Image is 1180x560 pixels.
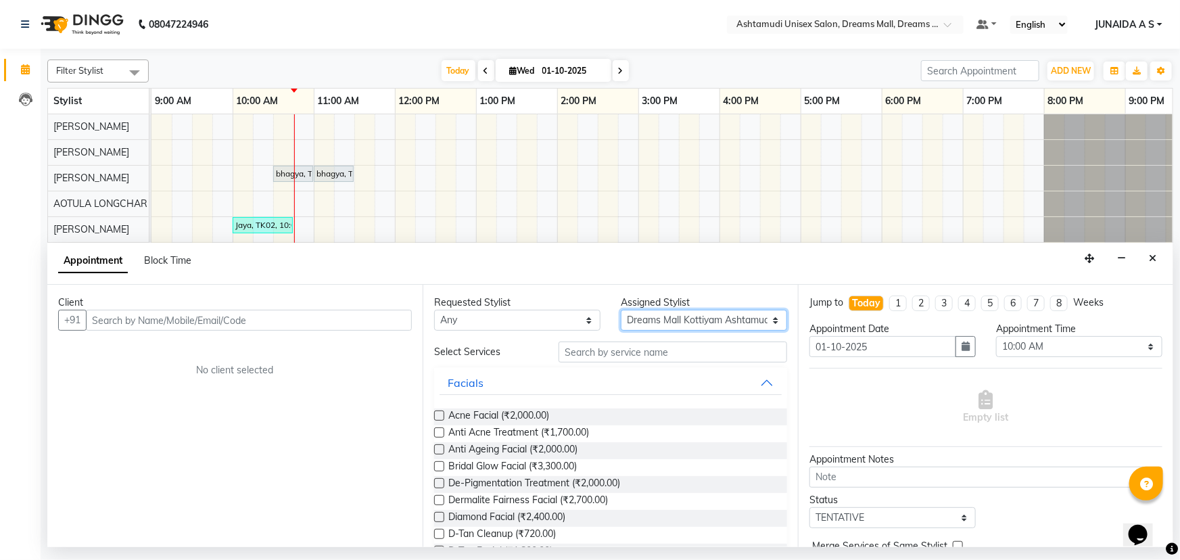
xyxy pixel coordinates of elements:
[448,375,483,391] div: Facials
[996,322,1162,336] div: Appointment Time
[809,322,976,336] div: Appointment Date
[53,95,82,107] span: Stylist
[1095,18,1154,32] span: JUNAIDA A S
[801,91,844,111] a: 5:00 PM
[448,493,608,510] span: Dermalite Fairness Facial (₹2,700.00)
[1126,91,1169,111] a: 9:00 PM
[1123,506,1166,546] iframe: chat widget
[448,425,589,442] span: Anti Acne Treatment (₹1,700.00)
[314,91,363,111] a: 11:00 AM
[448,476,620,493] span: De-Pigmentation Treatment (₹2,000.00)
[958,296,976,311] li: 4
[809,493,976,507] div: Status
[53,223,129,235] span: [PERSON_NAME]
[538,61,606,81] input: 2025-10-01
[935,296,953,311] li: 3
[53,197,147,210] span: AOTULA LONGCHAR
[477,91,519,111] a: 1:00 PM
[53,172,129,184] span: [PERSON_NAME]
[882,91,925,111] a: 6:00 PM
[921,60,1039,81] input: Search Appointment
[448,527,556,544] span: D-Tan Cleanup (₹720.00)
[56,65,103,76] span: Filter Stylist
[151,91,195,111] a: 9:00 AM
[434,296,600,310] div: Requested Stylist
[981,296,999,311] li: 5
[440,371,782,395] button: Facials
[1050,296,1068,311] li: 8
[442,60,475,81] span: Today
[1045,91,1087,111] a: 8:00 PM
[34,5,127,43] img: logo
[506,66,538,76] span: Wed
[558,91,600,111] a: 2:00 PM
[58,310,87,331] button: +91
[889,296,907,311] li: 1
[53,120,129,133] span: [PERSON_NAME]
[53,146,129,158] span: [PERSON_NAME]
[234,219,291,231] div: Jaya, TK02, 10:00 AM-10:45 AM, Upper Lip Threading (₹50),Chin Threading (₹50),Eyebrows Threading ...
[809,336,956,357] input: yyyy-mm-dd
[448,510,565,527] span: Diamond Facial (₹2,400.00)
[559,342,787,363] input: Search by service name
[809,452,1162,467] div: Appointment Notes
[448,409,549,425] span: Acne Facial (₹2,000.00)
[1051,66,1091,76] span: ADD NEW
[144,254,191,266] span: Block Time
[639,91,682,111] a: 3:00 PM
[448,442,577,459] span: Anti Ageing Facial (₹2,000.00)
[1073,296,1104,310] div: Weeks
[448,459,577,476] span: Bridal Glow Facial (₹3,300.00)
[396,91,444,111] a: 12:00 PM
[720,91,763,111] a: 4:00 PM
[809,296,843,310] div: Jump to
[86,310,412,331] input: Search by Name/Mobile/Email/Code
[1047,62,1094,80] button: ADD NEW
[149,5,208,43] b: 08047224946
[91,363,379,377] div: No client selected
[912,296,930,311] li: 2
[1143,248,1162,269] button: Close
[424,345,548,359] div: Select Services
[621,296,787,310] div: Assigned Stylist
[315,168,352,180] div: bhagya, TK01, 11:00 AM-11:30 AM, Half Leg Waxing
[58,296,412,310] div: Client
[58,249,128,273] span: Appointment
[852,296,880,310] div: Today
[233,91,282,111] a: 10:00 AM
[964,91,1006,111] a: 7:00 PM
[1027,296,1045,311] li: 7
[275,168,312,180] div: bhagya, TK01, 10:30 AM-11:00 AM, Full Arm Waxing
[812,539,947,556] span: Merge Services of Same Stylist
[963,390,1008,425] span: Empty list
[1004,296,1022,311] li: 6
